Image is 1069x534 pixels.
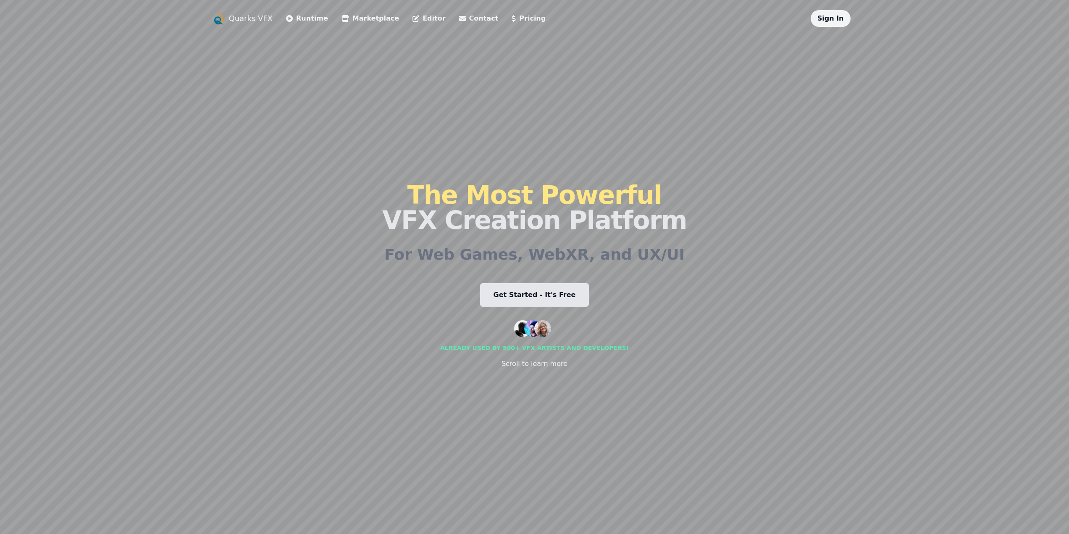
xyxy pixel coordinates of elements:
[514,320,531,337] img: customer 1
[286,13,328,24] a: Runtime
[440,344,629,352] div: Already used by 500+ vfx artists and developers!
[407,180,662,210] span: The Most Powerful
[229,13,273,24] a: Quarks VFX
[817,14,844,22] a: Sign In
[459,13,499,24] a: Contact
[412,13,445,24] a: Editor
[384,246,685,263] h2: For Web Games, WebXR, and UX/UI
[534,320,551,337] img: customer 3
[341,13,399,24] a: Marketplace
[512,13,546,24] a: Pricing
[502,359,567,369] div: Scroll to learn more
[382,182,687,233] h1: VFX Creation Platform
[480,283,589,307] a: Get Started - It's Free
[524,320,541,337] img: customer 2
